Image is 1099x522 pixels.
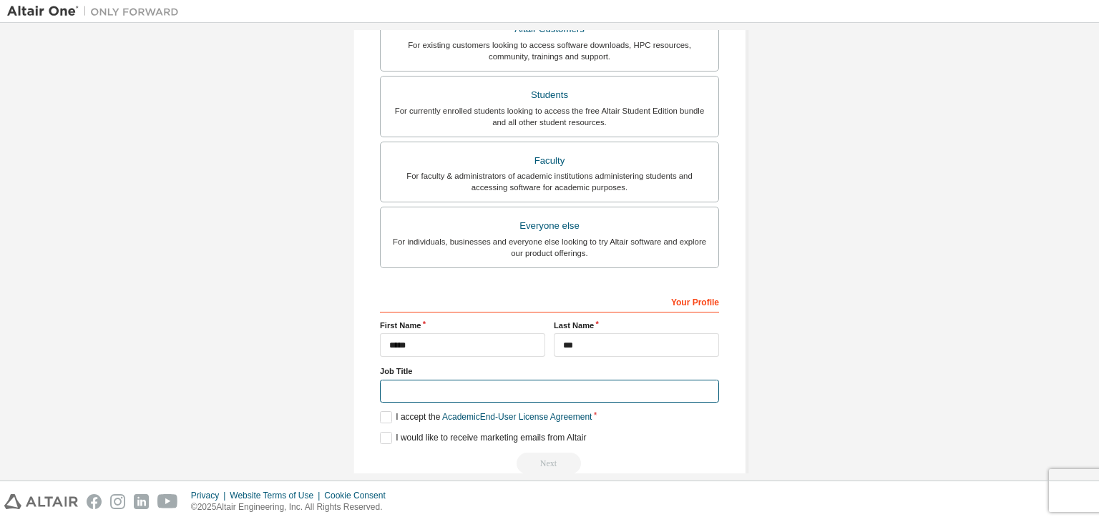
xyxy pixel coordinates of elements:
div: For existing customers looking to access software downloads, HPC resources, community, trainings ... [389,39,710,62]
div: Your Profile [380,290,719,312]
label: Job Title [380,365,719,377]
div: Students [389,85,710,105]
img: Altair One [7,4,186,19]
img: linkedin.svg [134,494,149,509]
label: Last Name [554,320,719,331]
img: facebook.svg [87,494,102,509]
div: Privacy [191,490,230,501]
div: Faculty [389,151,710,171]
img: altair_logo.svg [4,494,78,509]
img: youtube.svg [157,494,178,509]
label: First Name [380,320,545,331]
p: © 2025 Altair Engineering, Inc. All Rights Reserved. [191,501,394,513]
label: I would like to receive marketing emails from Altair [380,432,586,444]
img: instagram.svg [110,494,125,509]
label: I accept the [380,411,592,423]
div: Website Terms of Use [230,490,324,501]
div: For faculty & administrators of academic institutions administering students and accessing softwa... [389,170,710,193]
div: Everyone else [389,216,710,236]
a: Academic End-User License Agreement [442,412,592,422]
div: Cookie Consent [324,490,394,501]
div: For individuals, businesses and everyone else looking to try Altair software and explore our prod... [389,236,710,259]
div: Read and acccept EULA to continue [380,453,719,474]
div: For currently enrolled students looking to access the free Altair Student Edition bundle and all ... [389,105,710,128]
